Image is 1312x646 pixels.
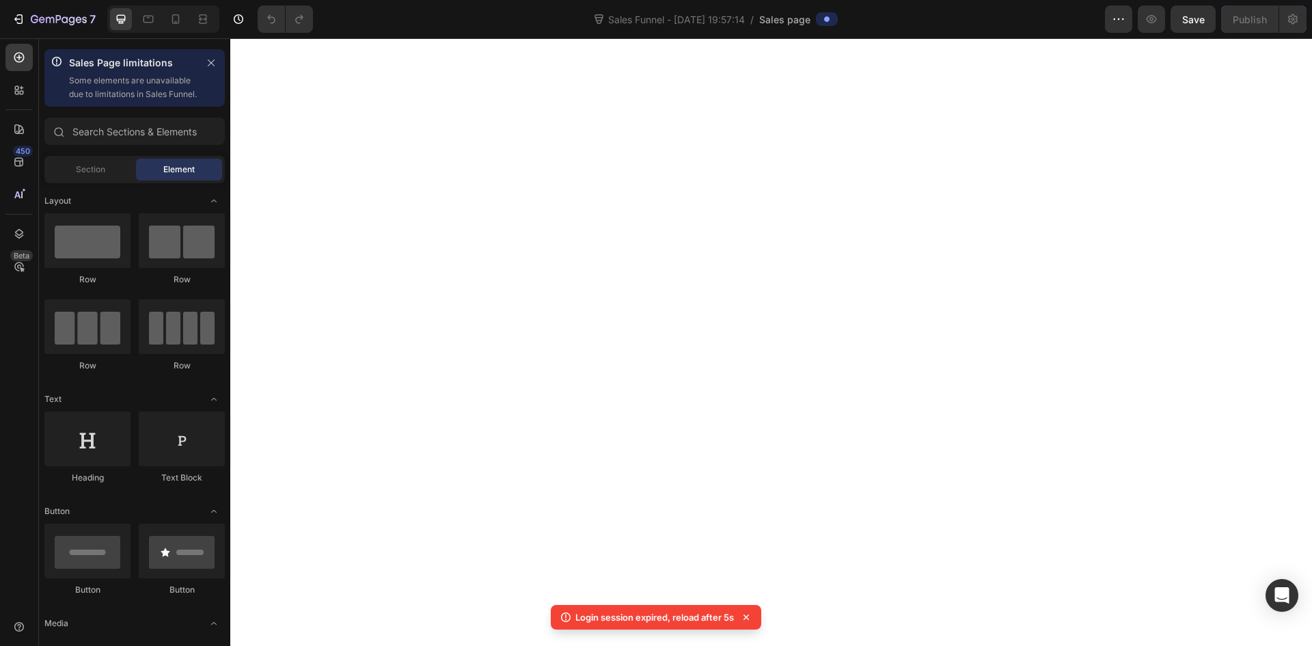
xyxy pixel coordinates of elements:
p: Some elements are unavailable due to limitations in Sales Funnel. [69,74,197,101]
span: Sales Funnel - [DATE] 19:57:14 [605,12,748,27]
span: Layout [44,195,71,207]
div: Row [44,273,131,286]
div: Row [139,273,225,286]
iframe: Design area [230,38,1312,646]
div: Button [44,584,131,596]
span: Toggle open [203,190,225,212]
button: 7 [5,5,102,33]
button: Publish [1221,5,1279,33]
span: Button [44,505,70,517]
span: Section [76,163,105,176]
span: Media [44,617,68,630]
p: Sales Page limitations [69,55,197,71]
div: Row [139,360,225,372]
div: Heading [44,472,131,484]
div: Button [139,584,225,596]
div: Beta [10,250,33,261]
div: 450 [13,146,33,157]
span: Toggle open [203,613,225,634]
span: Toggle open [203,500,225,522]
input: Search Sections & Elements [44,118,225,145]
span: Sales page [759,12,810,27]
p: Login session expired, reload after 5s [575,610,734,624]
div: Undo/Redo [258,5,313,33]
div: Publish [1233,12,1267,27]
p: 7 [90,11,96,27]
button: Save [1171,5,1216,33]
div: Text Block [139,472,225,484]
div: Row [44,360,131,372]
span: / [750,12,754,27]
span: Toggle open [203,388,225,410]
div: Open Intercom Messenger [1266,579,1298,612]
span: Save [1182,14,1205,25]
span: Text [44,393,61,405]
span: Element [163,163,195,176]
